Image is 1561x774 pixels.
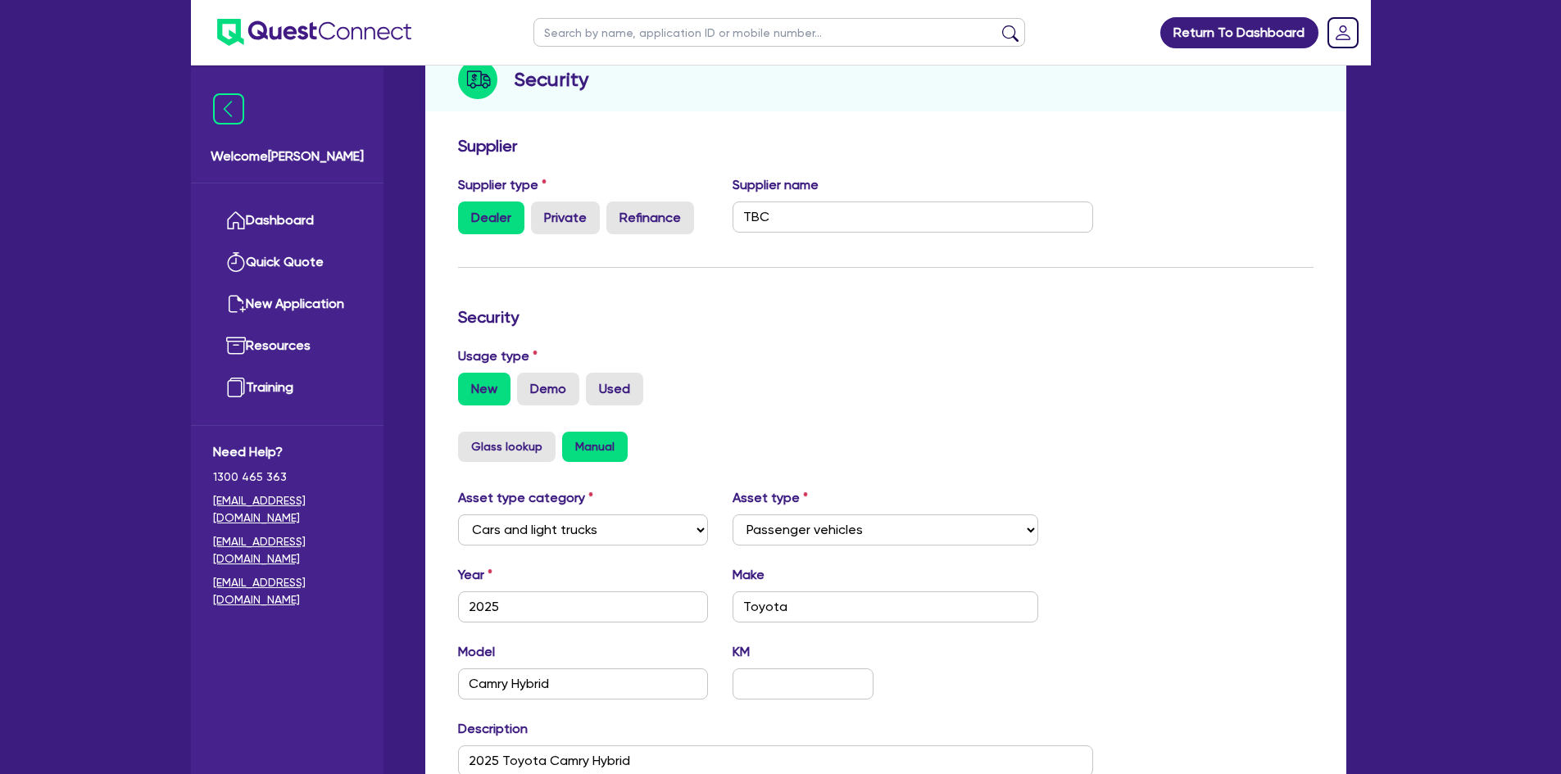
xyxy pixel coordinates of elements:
[458,719,528,739] label: Description
[226,294,246,314] img: new-application
[226,378,246,397] img: training
[733,175,819,195] label: Supplier name
[213,574,361,609] a: [EMAIL_ADDRESS][DOMAIN_NAME]
[458,136,1314,156] h3: Supplier
[213,492,361,527] a: [EMAIL_ADDRESS][DOMAIN_NAME]
[213,442,361,462] span: Need Help?
[213,93,244,124] img: icon-menu-close
[458,488,593,508] label: Asset type category
[458,60,497,99] img: step-icon
[213,533,361,568] a: [EMAIL_ADDRESS][DOMAIN_NAME]
[213,283,361,325] a: New Application
[733,488,808,508] label: Asset type
[458,307,1314,327] h3: Security
[458,565,492,585] label: Year
[533,18,1025,47] input: Search by name, application ID or mobile number...
[217,19,411,46] img: quest-connect-logo-blue
[213,200,361,242] a: Dashboard
[1160,17,1318,48] a: Return To Dashboard
[458,432,556,462] button: Glass lookup
[517,373,579,405] label: Demo
[213,242,361,283] a: Quick Quote
[226,336,246,355] img: resources
[606,201,694,234] label: Refinance
[733,642,750,662] label: KM
[226,252,246,272] img: quick-quote
[213,468,361,486] span: 1300 465 363
[733,565,765,585] label: Make
[458,642,495,662] label: Model
[531,201,600,234] label: Private
[458,346,538,366] label: Usage type
[458,201,524,234] label: Dealer
[458,175,547,195] label: Supplier type
[586,373,643,405] label: Used
[562,432,628,462] button: Manual
[514,65,588,94] h2: Security
[211,147,364,166] span: Welcome [PERSON_NAME]
[213,367,361,409] a: Training
[213,325,361,367] a: Resources
[458,373,511,405] label: New
[1322,11,1364,54] a: Dropdown toggle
